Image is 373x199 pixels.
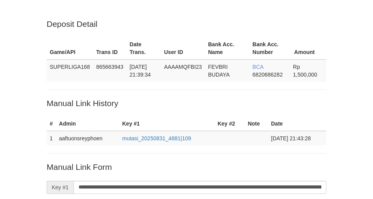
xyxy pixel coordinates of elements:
[93,37,127,59] th: Trans ID
[93,59,127,82] td: 865663943
[47,37,93,59] th: Game/API
[119,117,214,131] th: Key #1
[56,117,119,131] th: Admin
[161,37,205,59] th: User ID
[47,117,56,131] th: #
[47,18,326,30] p: Deposit Detail
[268,131,327,145] td: [DATE] 21:43:28
[245,117,268,131] th: Note
[249,37,290,59] th: Bank Acc. Number
[253,64,263,70] span: BCA
[208,64,230,78] span: FEVBRI BUDAYA
[293,64,317,78] span: Rp 1,500,000
[47,98,326,109] p: Manual Link History
[268,117,327,131] th: Date
[47,59,93,82] td: SUPERLIGA168
[47,161,326,173] p: Manual Link Form
[214,117,245,131] th: Key #2
[290,37,326,59] th: Amount
[205,37,249,59] th: Bank Acc. Name
[47,181,73,194] span: Key #1
[127,37,161,59] th: Date Trans.
[253,72,283,78] span: Copy 6820686282 to clipboard
[47,131,56,145] td: 1
[122,135,191,141] a: mutasi_20250831_4881|109
[130,64,151,78] span: [DATE] 21:39:34
[164,64,202,70] span: AAAAMQFBI23
[56,131,119,145] td: aaftuonsreyphoen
